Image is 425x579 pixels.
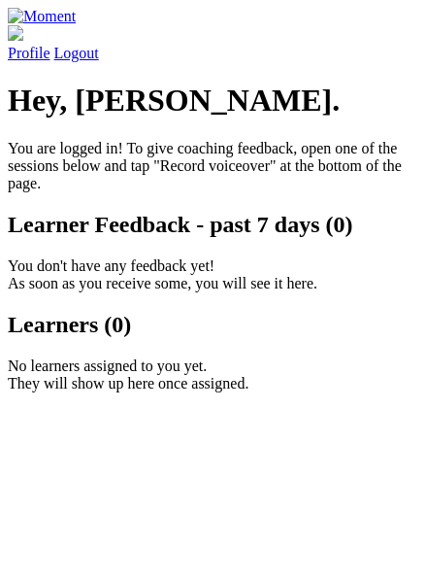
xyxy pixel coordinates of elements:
[8,212,417,238] h2: Learner Feedback - past 7 days (0)
[8,83,417,119] h1: Hey, [PERSON_NAME].
[8,25,417,61] a: Profile
[8,312,417,338] h2: Learners (0)
[8,140,417,192] p: You are logged in! To give coaching feedback, open one of the sessions below and tap "Record voic...
[8,8,76,25] img: Moment
[54,45,99,61] a: Logout
[8,358,417,392] p: No learners assigned to you yet. They will show up here once assigned.
[8,25,23,41] img: default_avatar-b4e2223d03051bc43aaaccfb402a43260a3f17acc7fafc1603fdf008d6cba3c9.png
[8,257,417,292] p: You don't have any feedback yet! As soon as you receive some, you will see it here.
